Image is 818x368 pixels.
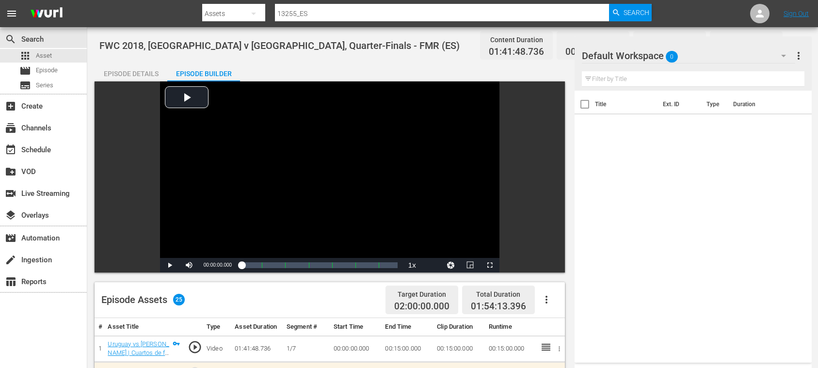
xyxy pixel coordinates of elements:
th: Asset Duration [231,318,283,336]
th: # [95,318,104,336]
span: 00:12:00.636 [565,47,621,58]
td: Video [203,336,231,362]
span: FWC 2018, [GEOGRAPHIC_DATA] v [GEOGRAPHIC_DATA], Quarter-Finals - FMR (ES) [99,40,460,51]
button: more_vert [793,44,804,67]
span: Episode [19,65,31,77]
span: 01:41:48.736 [489,47,544,58]
th: Runtime [485,318,537,336]
div: Content Duration [489,33,544,47]
span: Search [5,33,16,45]
div: Episode Details [95,62,167,85]
th: Start Time [330,318,382,336]
span: Series [19,80,31,91]
span: Search [624,4,649,21]
span: Create [5,100,16,112]
div: Total Duration [471,288,526,301]
div: Episode Assets [101,294,185,305]
span: play_circle_outline [188,340,202,354]
span: Reports [5,276,16,288]
span: Live Streaming [5,188,16,199]
td: 00:15:00.000 [485,336,537,362]
th: Type [701,91,727,118]
th: Type [203,318,231,336]
button: Search [609,4,652,21]
a: Sign Out [784,10,809,17]
button: Mute [179,258,199,272]
span: Ingestion [5,254,16,266]
th: Clip Duration [433,318,485,336]
td: 00:00:00.000 [330,336,382,362]
div: Default Workspace [582,42,796,69]
span: 01:54:13.396 [471,301,526,312]
button: Fullscreen [480,258,499,272]
span: VOD [5,166,16,177]
th: Segment # [283,318,330,336]
span: menu [6,8,17,19]
th: End Time [381,318,433,336]
th: Title [595,91,657,118]
button: Jump To Time [441,258,461,272]
button: Play [160,258,179,272]
img: ans4CAIJ8jUAAAAAAAAAAAAAAAAAAAAAAAAgQb4GAAAAAAAAAAAAAAAAAAAAAAAAJMjXAAAAAAAAAAAAAAAAAAAAAAAAgAT5G... [23,2,70,25]
span: 00:00:00.000 [204,262,232,268]
div: Episode Builder [167,62,240,85]
span: Episode [36,65,58,75]
div: Video Player [160,81,499,272]
span: Series [36,80,53,90]
button: Picture-in-Picture [461,258,480,272]
td: 1/7 [283,336,330,362]
button: Playback Rate [402,258,422,272]
span: 0 [666,47,678,67]
span: more_vert [793,50,804,62]
span: Automation [5,232,16,244]
span: Overlays [5,209,16,221]
div: Total Duration [719,33,774,47]
td: 1 [95,336,104,362]
span: Schedule [5,144,16,156]
span: Asset [36,51,52,61]
td: 00:15:00.000 [381,336,433,362]
th: Ext. ID [657,91,701,118]
span: 25 [173,294,185,305]
button: Episode Details [95,62,167,81]
div: Promo Duration [642,33,697,47]
td: 01:41:48.736 [231,336,283,362]
div: Ad Duration [565,33,621,47]
div: Target Duration [394,288,449,301]
span: Asset [19,50,31,62]
div: Progress Bar [241,262,398,268]
th: Duration [727,91,786,118]
span: 02:00:00.000 [394,301,449,312]
th: Asset Title [104,318,184,336]
td: 00:15:00.000 [433,336,485,362]
button: Episode Builder [167,62,240,81]
span: Channels [5,122,16,134]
